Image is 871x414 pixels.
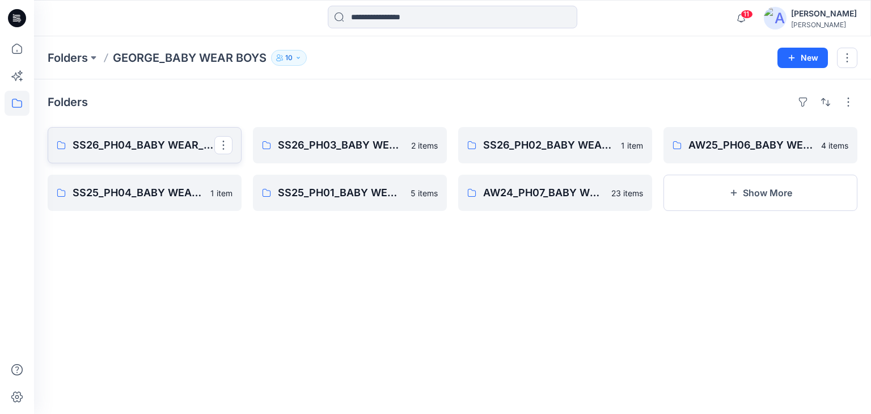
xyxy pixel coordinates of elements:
[271,50,307,66] button: 10
[458,127,652,163] a: SS26_PH02_BABY WEAR_BOYS _SLEEPSUIST1 item
[411,140,438,151] p: 2 items
[791,7,857,20] div: [PERSON_NAME]
[48,127,242,163] a: SS26_PH04_BABY WEAR_BOYS SLEEPSUITS
[73,137,214,153] p: SS26_PH04_BABY WEAR_BOYS SLEEPSUITS
[48,50,88,66] a: Folders
[285,52,293,64] p: 10
[777,48,828,68] button: New
[764,7,787,29] img: avatar
[663,127,857,163] a: AW25_PH06_BABY WEAR_BOYS4 items
[253,175,447,211] a: SS25_PH01_BABY WEAR BOYS_SLEEPSUITS5 items
[821,140,848,151] p: 4 items
[458,175,652,211] a: AW24_PH07_BABY WEAR_BOYS SLEEPSUITS23 items
[278,185,404,201] p: SS25_PH01_BABY WEAR BOYS_SLEEPSUITS
[791,20,857,29] div: [PERSON_NAME]
[483,185,604,201] p: AW24_PH07_BABY WEAR_BOYS SLEEPSUITS
[688,137,814,153] p: AW25_PH06_BABY WEAR_BOYS
[278,137,404,153] p: SS26_PH03_BABY WEAR _BOYS SLEEPSUITS
[611,187,643,199] p: 23 items
[621,140,643,151] p: 1 item
[253,127,447,163] a: SS26_PH03_BABY WEAR _BOYS SLEEPSUITS2 items
[113,50,267,66] p: GEORGE_BABY WEAR BOYS
[483,137,614,153] p: SS26_PH02_BABY WEAR_BOYS _SLEEPSUIST
[73,185,204,201] p: SS25_PH04_BABY WEAR_BOYS SLEEPSUITS
[48,95,88,109] h4: Folders
[663,175,857,211] button: Show More
[48,175,242,211] a: SS25_PH04_BABY WEAR_BOYS SLEEPSUITS1 item
[741,10,753,19] span: 11
[210,187,232,199] p: 1 item
[411,187,438,199] p: 5 items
